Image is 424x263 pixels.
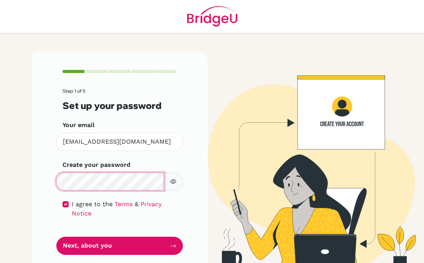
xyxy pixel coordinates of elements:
input: Insert your email* [56,133,183,151]
span: I agree to the [72,200,113,208]
label: Create your password [63,160,130,170]
h3: Set up your password [63,100,177,111]
span: Step 1 of 5 [63,88,85,94]
label: Your email [63,120,95,130]
button: Next, about you [56,237,183,255]
a: Terms [115,200,133,208]
a: Privacy Notice [72,200,162,217]
span: & [135,200,139,208]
